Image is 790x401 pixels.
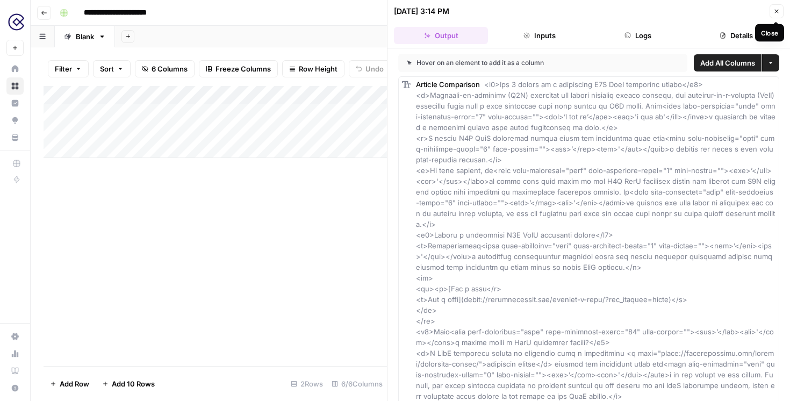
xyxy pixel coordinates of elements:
a: Your Data [6,129,24,146]
span: Add All Columns [700,58,755,68]
div: [DATE] 3:14 PM [394,6,449,17]
button: Undo [349,60,391,77]
div: 6/6 Columns [327,375,387,392]
button: Workspace: Contentsquare [6,9,24,35]
div: 2 Rows [286,375,327,392]
span: Freeze Columns [216,63,271,74]
button: Row Height [282,60,344,77]
span: 6 Columns [152,63,188,74]
button: Add Row [44,375,96,392]
div: Close [761,28,778,38]
a: Settings [6,328,24,345]
button: Freeze Columns [199,60,278,77]
button: Details [690,27,784,44]
span: Add Row [60,378,89,389]
a: Learning Hub [6,362,24,379]
span: Add 10 Rows [112,378,155,389]
a: Blank [55,26,115,47]
span: Sort [100,63,114,74]
img: Contentsquare Logo [6,12,26,32]
button: Filter [48,60,89,77]
button: Add 10 Rows [96,375,161,392]
button: Logs [591,27,685,44]
a: Browse [6,77,24,95]
a: Insights [6,95,24,112]
div: Blank [76,31,94,42]
span: Undo [365,63,384,74]
a: Usage [6,345,24,362]
button: Add All Columns [694,54,762,71]
button: Inputs [492,27,586,44]
button: 6 Columns [135,60,195,77]
div: Hover on an element to add it as a column [407,58,612,68]
a: Home [6,60,24,77]
a: Opportunities [6,112,24,129]
button: Sort [93,60,131,77]
button: Output [394,27,488,44]
span: Row Height [299,63,337,74]
button: Help + Support [6,379,24,397]
span: Article Comparison [416,80,480,89]
span: Filter [55,63,72,74]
